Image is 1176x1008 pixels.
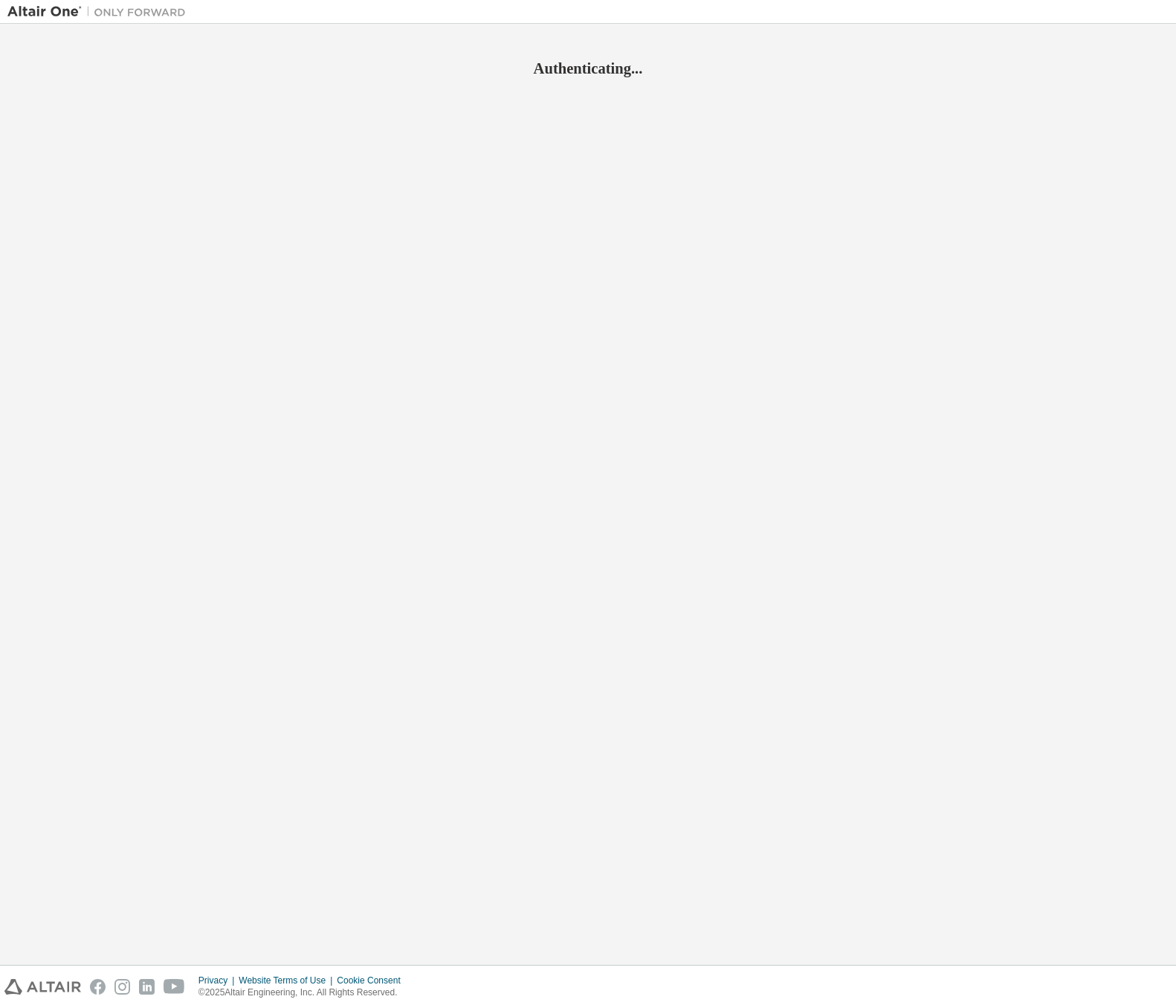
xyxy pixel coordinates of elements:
img: facebook.svg [90,979,106,995]
img: altair_logo.svg [4,979,81,995]
img: Altair One [7,4,193,19]
img: youtube.svg [164,979,185,995]
div: Website Terms of Use [239,975,337,986]
img: linkedin.svg [139,979,155,995]
div: Cookie Consent [337,975,409,986]
p: © 2025 Altair Engineering, Inc. All Rights Reserved. [198,986,410,999]
h2: Authenticating... [7,59,1169,78]
img: instagram.svg [114,979,130,995]
div: Privacy [198,975,239,986]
